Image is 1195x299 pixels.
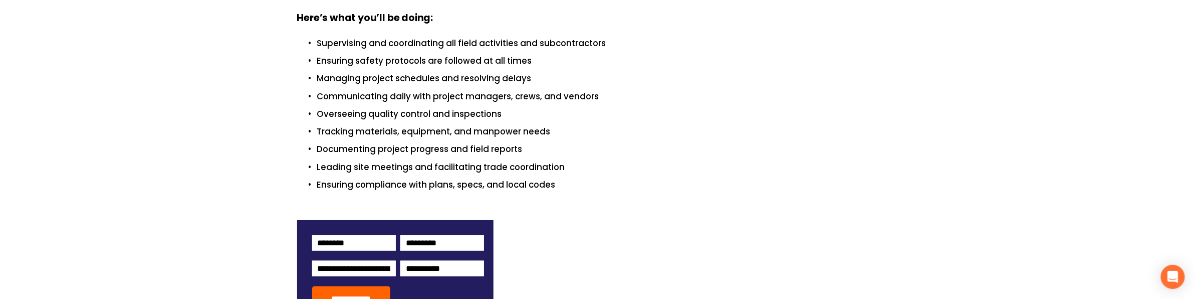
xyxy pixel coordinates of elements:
p: Tracking materials, equipment, and manpower needs [317,125,898,138]
p: Leading site meetings and facilitating trade coordination [317,161,898,174]
p: Documenting project progress and field reports [317,142,898,156]
p: Managing project schedules and resolving delays [317,72,898,85]
p: Overseeing quality control and inspections [317,107,898,121]
strong: Here’s what you’ll be doing: [297,11,433,25]
p: Ensuring safety protocols are followed at all times [317,54,898,68]
p: Ensuring compliance with plans, specs, and local codes [317,178,898,192]
p: Supervising and coordinating all field activities and subcontractors [317,37,898,50]
p: Communicating daily with project managers, crews, and vendors [317,90,898,103]
div: Open Intercom Messenger [1161,265,1185,289]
